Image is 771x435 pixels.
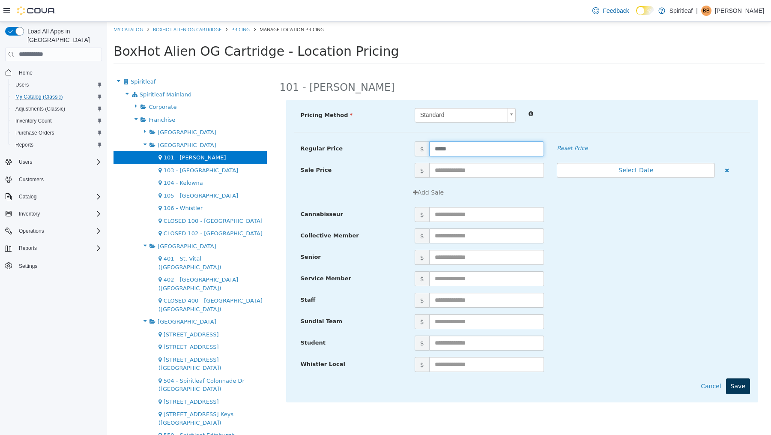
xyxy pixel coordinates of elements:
[15,174,102,185] span: Customers
[9,79,105,91] button: Users
[194,232,214,238] span: Senior
[12,128,58,138] a: Purchase Orders
[12,128,102,138] span: Purchase Orders
[194,296,236,303] span: Sundial Team
[308,249,322,264] span: $
[51,120,109,126] span: [GEOGRAPHIC_DATA]
[9,127,105,139] button: Purchase Orders
[12,116,55,126] a: Inventory Count
[15,157,36,167] button: Users
[194,90,246,96] span: Pricing Method
[19,228,44,234] span: Operations
[12,104,69,114] a: Adjustments (Classic)
[450,141,608,156] button: Select Date
[669,6,693,16] p: Spiritleaf
[589,2,632,19] a: Feedback
[603,6,629,15] span: Feedback
[15,243,40,253] button: Reports
[173,59,288,72] h2: 101 - [PERSON_NAME]
[9,103,105,115] button: Adjustments (Classic)
[12,140,37,150] a: Reports
[15,192,40,202] button: Catalog
[15,174,47,185] a: Customers
[15,93,63,100] span: My Catalog (Classic)
[19,245,37,252] span: Reports
[12,92,102,102] span: My Catalog (Classic)
[308,271,322,286] span: $
[42,95,68,101] span: Franchise
[308,120,322,135] span: $
[308,314,322,329] span: $
[15,141,33,148] span: Reports
[194,210,252,217] span: Collective Member
[308,141,322,156] span: $
[15,68,36,78] a: Home
[2,173,105,186] button: Customers
[301,163,342,179] button: Add Sale
[19,159,32,165] span: Users
[308,228,322,243] span: $
[24,27,102,44] span: Load All Apps in [GEOGRAPHIC_DATA]
[450,123,481,129] em: Reset Price
[194,145,225,151] span: Sale Price
[308,185,322,200] span: $
[24,57,48,63] span: Spiritleaf
[57,322,112,328] span: [STREET_ADDRESS]
[51,221,109,228] span: [GEOGRAPHIC_DATA]
[15,260,102,271] span: Settings
[6,22,292,37] span: BoxHot Alien OG Cartridge - Location Pricing
[636,6,654,15] input: Dark Mode
[715,6,764,16] p: [PERSON_NAME]
[57,145,131,152] span: 103 - [GEOGRAPHIC_DATA]
[194,318,218,324] span: Student
[2,156,105,168] button: Users
[51,107,109,114] span: [GEOGRAPHIC_DATA]
[5,63,102,294] nav: Complex example
[15,209,43,219] button: Inventory
[194,339,238,345] span: Whistler Local
[15,67,102,78] span: Home
[17,6,56,15] img: Cova
[19,210,40,217] span: Inventory
[15,261,41,271] a: Settings
[194,253,244,260] span: Service Member
[2,242,105,254] button: Reports
[15,81,29,88] span: Users
[9,115,105,127] button: Inventory Count
[15,226,48,236] button: Operations
[9,91,105,103] button: My Catalog (Classic)
[308,207,322,222] span: $
[15,117,52,124] span: Inventory Count
[12,80,32,90] a: Users
[57,196,155,202] span: CLOSED 100 - [GEOGRAPHIC_DATA]
[19,176,44,183] span: Customers
[2,259,105,272] button: Settings
[12,92,66,102] a: My Catalog (Classic)
[12,80,102,90] span: Users
[51,255,131,270] span: 402 - [GEOGRAPHIC_DATA] ([GEOGRAPHIC_DATA])
[51,335,114,350] span: [STREET_ADDRESS] ([GEOGRAPHIC_DATA])
[46,4,114,11] a: BoxHot Alien OG Cartridge
[51,234,114,249] span: 401 - St. Vital ([GEOGRAPHIC_DATA])
[42,82,69,88] span: Corporate
[57,309,112,316] span: [STREET_ADDRESS]
[51,276,155,291] span: CLOSED 400 - [GEOGRAPHIC_DATA] ([GEOGRAPHIC_DATA])
[33,69,85,76] span: Spiritleaf Mainland
[308,292,322,307] span: $
[15,129,54,136] span: Purchase Orders
[2,208,105,220] button: Inventory
[12,104,102,114] span: Adjustments (Classic)
[15,192,102,202] span: Catalog
[124,4,143,11] a: Pricing
[57,158,96,164] span: 104 - Kelowna
[15,226,102,236] span: Operations
[696,6,698,16] p: |
[51,297,109,303] span: [GEOGRAPHIC_DATA]
[308,86,409,101] a: Standard
[194,189,236,195] span: Cannabisseur
[12,116,102,126] span: Inventory Count
[6,4,36,11] a: My Catalog
[9,139,105,151] button: Reports
[152,4,217,11] span: Manage Location Pricing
